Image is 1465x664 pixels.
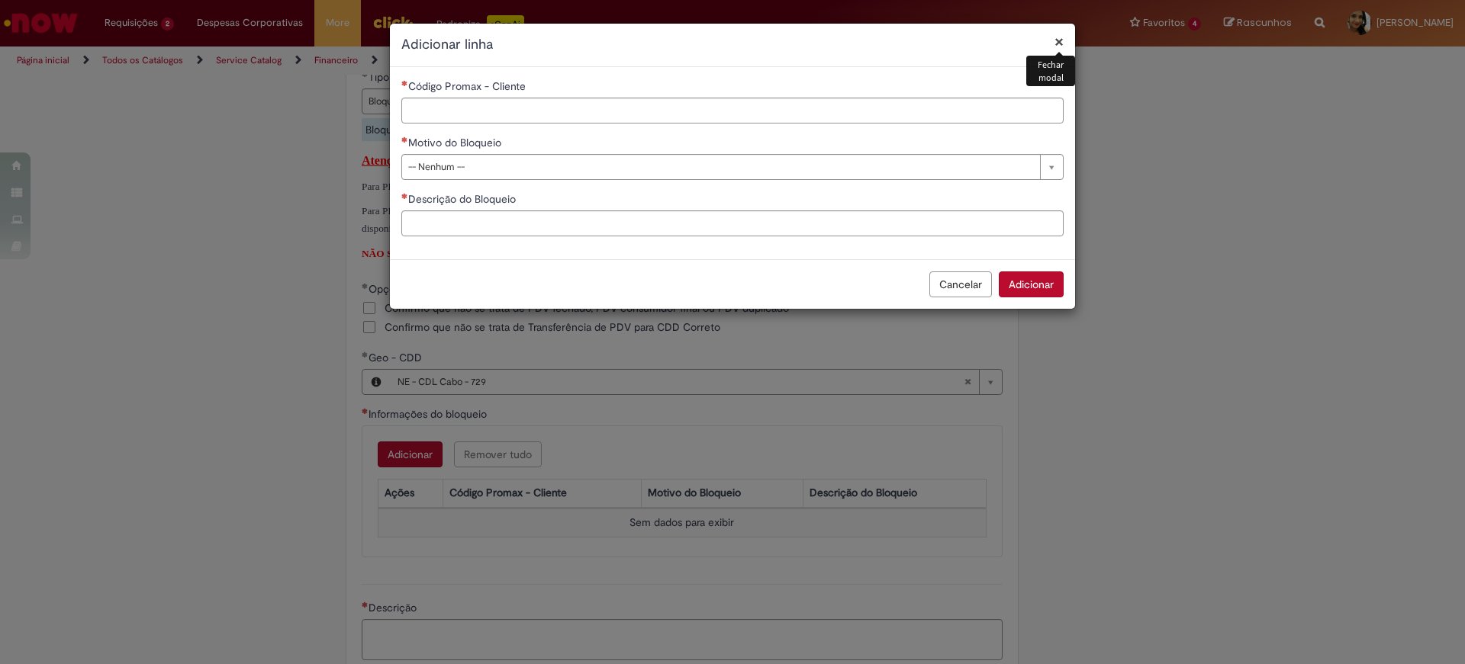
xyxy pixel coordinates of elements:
input: Código Promax - Cliente [401,98,1064,123]
button: Adicionar [999,271,1064,297]
span: -- Nenhum -- [408,155,1032,179]
span: Necessários [401,193,408,199]
h2: Adicionar linha [401,35,1064,55]
button: Cancelar [929,271,992,297]
span: Motivo do Bloqueio [408,136,504,149]
button: Fechar modal [1054,34,1064,50]
span: Necessários [401,136,408,143]
input: Descrição do Bloqueio [401,210,1064,236]
span: Necessários [401,80,408,86]
span: Descrição do Bloqueio [408,192,519,206]
span: Código Promax - Cliente [408,79,529,93]
div: Fechar modal [1026,56,1075,86]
